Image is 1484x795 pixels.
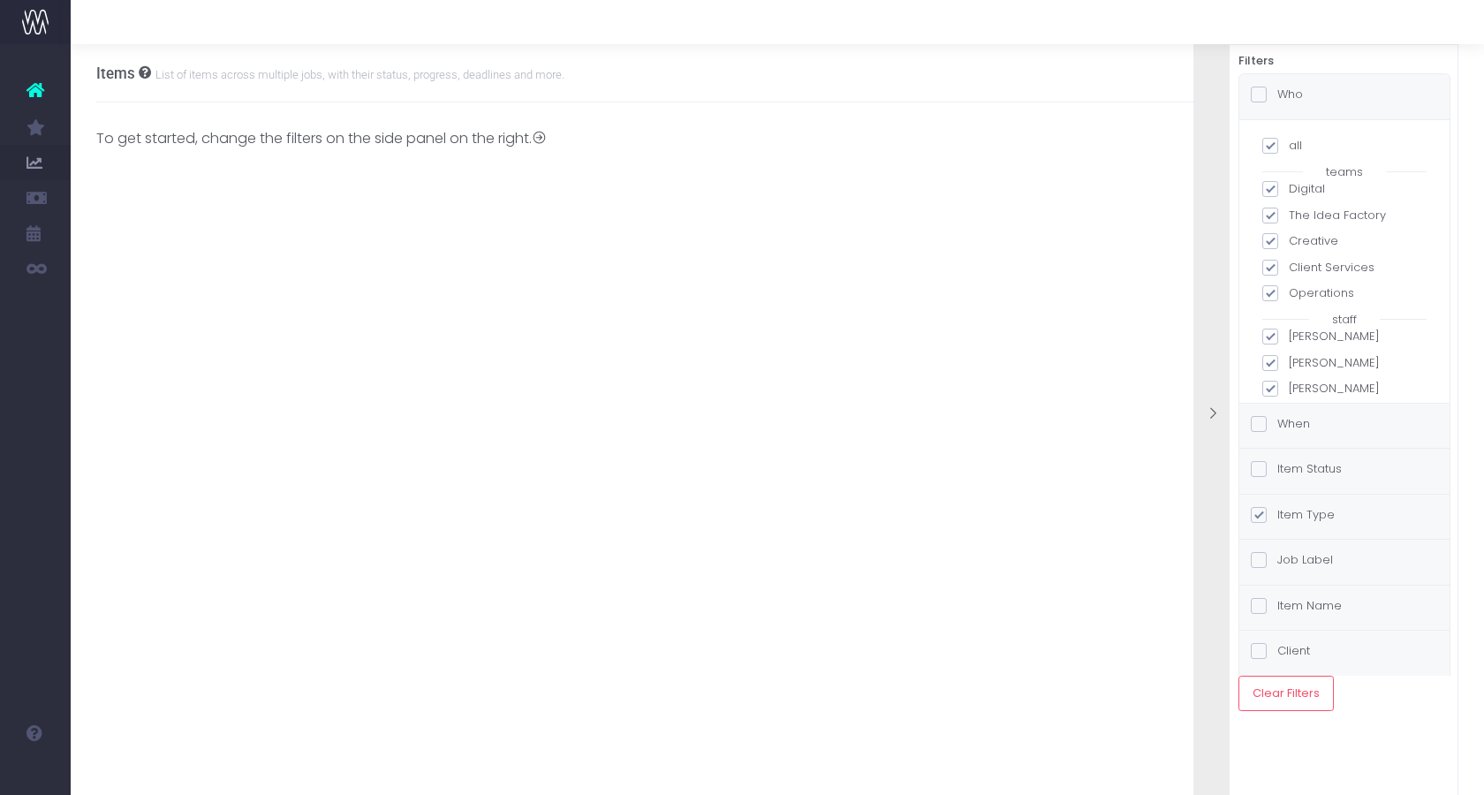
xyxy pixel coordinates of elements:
[1251,597,1342,615] label: Item Name
[1251,415,1310,433] label: When
[1262,137,1427,155] label: all
[1251,506,1335,524] label: Item Type
[1251,86,1303,103] label: Who
[1238,676,1334,711] button: Clear Filters
[1309,311,1380,329] span: staff
[1262,232,1427,250] label: Creative
[1303,163,1386,181] span: teams
[1262,354,1427,372] label: [PERSON_NAME]
[1262,328,1427,345] label: [PERSON_NAME]
[1238,54,1450,68] h6: Filters
[96,64,135,82] span: Items
[1262,284,1427,302] label: Operations
[151,64,564,82] small: List of items across multiple jobs, with their status, progress, deadlines and more.
[1262,180,1427,198] label: Digital
[1262,207,1427,224] label: The Idea Factory
[1251,460,1342,478] label: Item Status
[1251,551,1333,569] label: Job Label
[22,760,49,786] img: images/default_profile_image.png
[1251,642,1310,660] label: Client
[96,128,547,149] div: To get started, change the filters on the side panel on the right.
[1262,380,1427,397] label: [PERSON_NAME]
[1262,259,1427,276] label: Client Services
